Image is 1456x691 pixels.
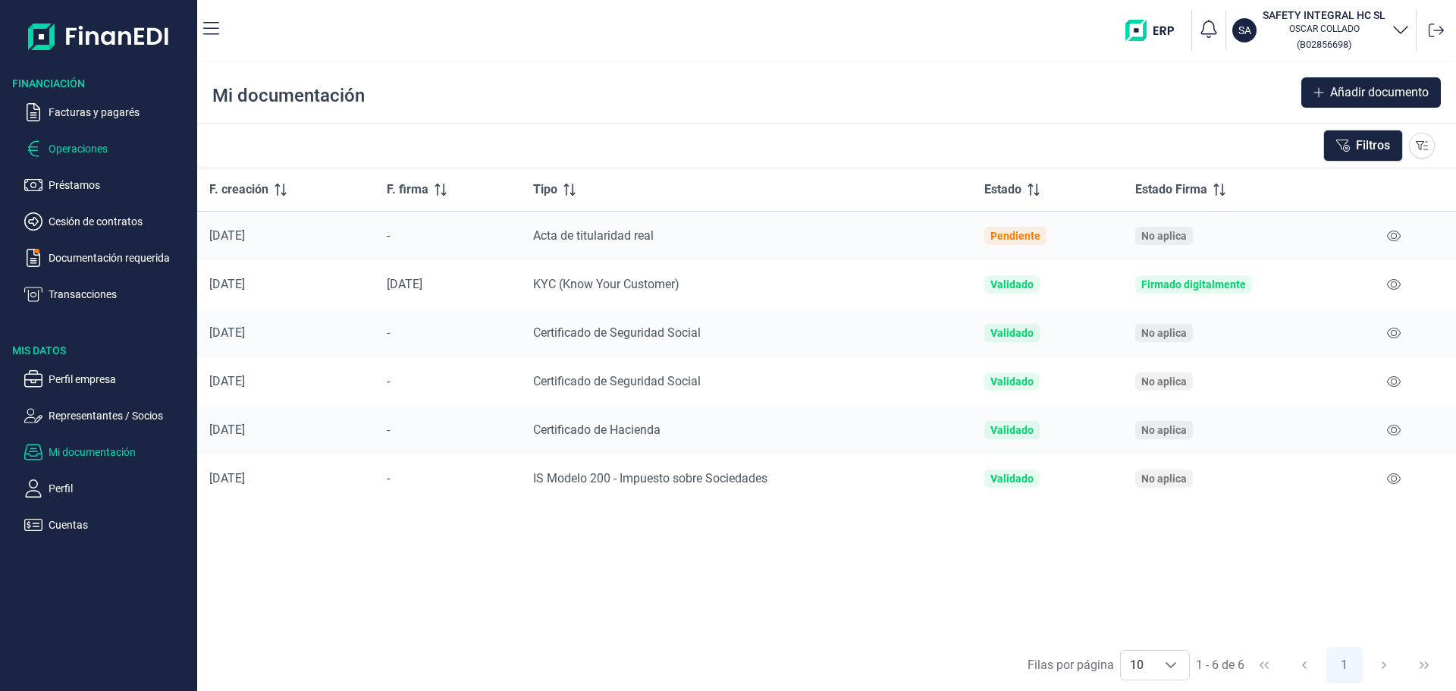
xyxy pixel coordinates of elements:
button: Operaciones [24,140,191,158]
p: SA [1238,23,1251,38]
div: [DATE] [209,277,362,292]
div: Validado [990,424,1034,436]
span: KYC (Know Your Customer) [533,277,679,291]
button: Transacciones [24,285,191,303]
button: Documentación requerida [24,249,191,267]
div: [DATE] [209,422,362,438]
button: Perfil empresa [24,370,191,388]
p: Facturas y pagarés [49,103,191,121]
button: Cuentas [24,516,191,534]
div: [DATE] [209,471,362,486]
h3: SAFETY INTEGRAL HC SL [1263,8,1385,23]
p: Préstamos [49,176,191,194]
div: Firmado digitalmente [1141,278,1246,291]
p: Documentación requerida [49,249,191,267]
button: Next Page [1366,647,1402,683]
p: Perfil [49,479,191,498]
div: [DATE] [209,374,362,389]
div: No aplica [1141,424,1187,436]
span: 10 [1121,651,1153,680]
span: IS Modelo 200 - Impuesto sobre Sociedades [533,471,767,485]
p: Cesión de contratos [49,212,191,231]
div: Validado [990,375,1034,388]
button: Perfil [24,479,191,498]
span: Estado Firma [1135,181,1207,199]
img: Logo de aplicación [28,12,170,61]
div: Validado [990,473,1034,485]
button: Filtros [1323,130,1403,162]
span: F. creación [209,181,268,199]
div: Filas por página [1028,656,1114,674]
button: Préstamos [24,176,191,194]
div: - [387,374,510,389]
div: Mi documentación [212,83,365,108]
p: Operaciones [49,140,191,158]
div: [DATE] [209,325,362,341]
div: Validado [990,327,1034,339]
div: [DATE] [209,228,362,243]
button: Previous Page [1286,647,1323,683]
div: No aplica [1141,375,1187,388]
button: SASAFETY INTEGRAL HC SLOSCAR COLLADO(B02856698) [1232,8,1410,53]
div: - [387,422,510,438]
button: Last Page [1406,647,1442,683]
div: Pendiente [990,230,1040,242]
div: Choose [1153,651,1189,680]
div: [DATE] [387,277,510,292]
span: 1 - 6 de 6 [1196,659,1244,671]
p: Mi documentación [49,443,191,461]
small: Copiar cif [1297,39,1351,50]
button: Cesión de contratos [24,212,191,231]
span: F. firma [387,181,428,199]
p: Representantes / Socios [49,407,191,425]
p: Cuentas [49,516,191,534]
span: Añadir documento [1330,83,1429,102]
span: Certificado de Hacienda [533,422,661,437]
button: Mi documentación [24,443,191,461]
div: - [387,471,510,486]
div: No aplica [1141,230,1187,242]
div: No aplica [1141,473,1187,485]
span: Certificado de Seguridad Social [533,374,701,388]
span: Tipo [533,181,557,199]
span: Acta de titularidad real [533,228,654,243]
button: Facturas y pagarés [24,103,191,121]
p: OSCAR COLLADO [1263,23,1385,35]
img: erp [1125,20,1185,41]
p: Transacciones [49,285,191,303]
div: - [387,325,510,341]
button: First Page [1246,647,1282,683]
button: Representantes / Socios [24,407,191,425]
span: Certificado de Seguridad Social [533,325,701,340]
span: Estado [984,181,1021,199]
div: No aplica [1141,327,1187,339]
button: Page 1 [1326,647,1363,683]
p: Perfil empresa [49,370,191,388]
div: - [387,228,510,243]
div: Validado [990,278,1034,291]
button: Añadir documento [1301,77,1441,108]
